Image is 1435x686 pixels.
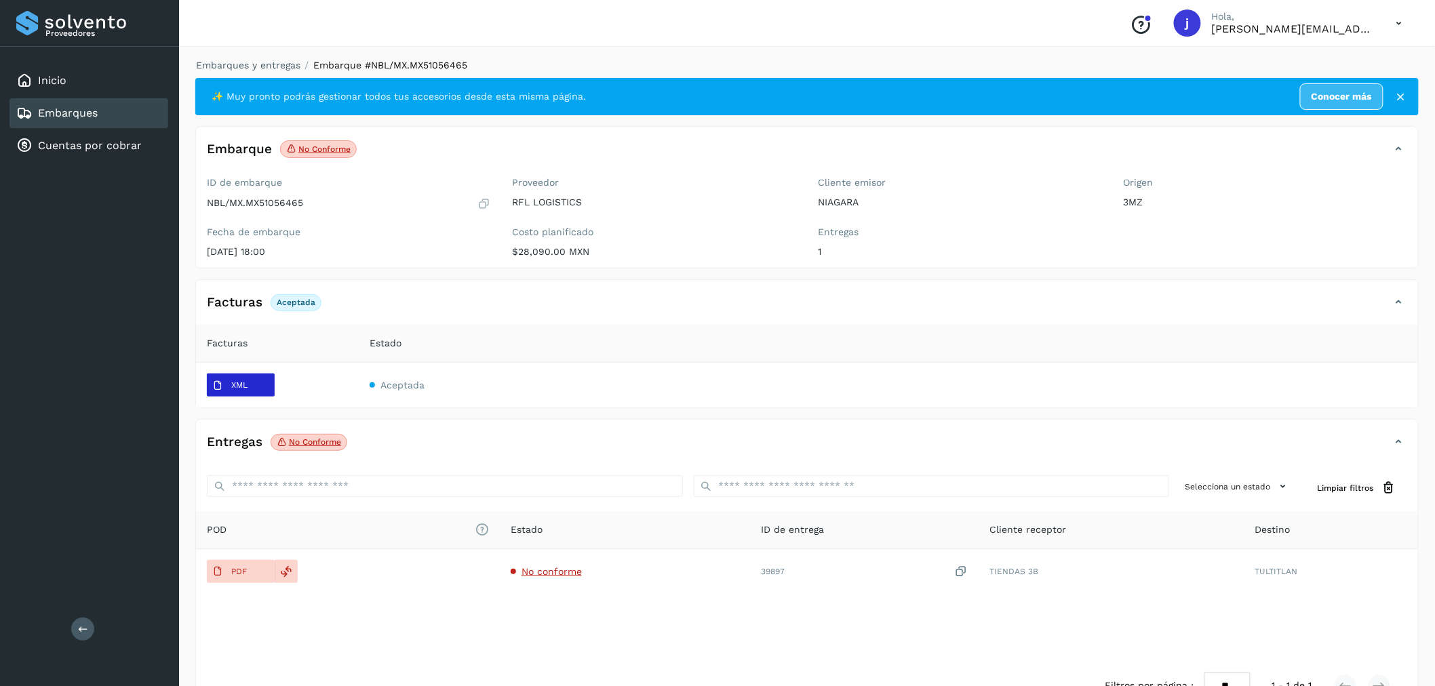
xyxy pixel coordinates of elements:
div: 39897 [761,565,968,579]
div: Cuentas por cobrar [9,131,168,161]
label: ID de embarque [207,177,491,188]
button: PDF [207,560,275,583]
a: Cuentas por cobrar [38,139,142,152]
span: Destino [1255,523,1291,537]
a: Embarques [38,106,98,119]
p: 1 [818,246,1102,258]
button: Limpiar filtros [1307,475,1407,500]
div: EmbarqueNo conforme [196,138,1418,171]
label: Entregas [818,226,1102,238]
label: Origen [1124,177,1408,188]
p: javier@rfllogistics.com.mx [1212,22,1375,35]
span: Cliente receptor [990,523,1067,537]
a: Conocer más [1300,83,1383,110]
label: Cliente emisor [818,177,1102,188]
span: ID de entrega [761,523,824,537]
p: NBL/MX.MX51056465 [207,197,303,209]
a: Inicio [38,74,66,87]
span: No conforme [522,566,582,577]
span: Estado [370,336,401,350]
p: Proveedores [45,28,163,38]
p: RFL LOGISTICS [513,197,797,208]
span: Limpiar filtros [1318,482,1374,494]
span: Facturas [207,336,248,350]
td: TULTITLAN [1244,549,1418,594]
p: PDF [231,567,247,576]
label: Proveedor [513,177,797,188]
p: [DATE] 18:00 [207,246,491,258]
p: NIAGARA [818,197,1102,208]
p: 3MZ [1124,197,1408,208]
nav: breadcrumb [195,58,1419,73]
div: EntregasNo conforme [196,430,1418,464]
td: TIENDAS 3B [979,549,1244,594]
span: POD [207,523,489,537]
h4: Entregas [207,435,262,450]
span: Embarque #NBL/MX.MX51056465 [313,60,467,70]
div: FacturasAceptada [196,291,1418,325]
button: XML [207,374,275,397]
p: No conforme [298,144,351,154]
p: No conforme [289,437,341,447]
span: Estado [511,523,543,537]
h4: Facturas [207,295,262,310]
p: Aceptada [277,298,315,307]
span: ✨ Muy pronto podrás gestionar todos tus accesorios desde esta misma página. [212,89,586,104]
p: $28,090.00 MXN [513,246,797,258]
span: Aceptada [380,380,425,390]
p: XML [231,380,248,390]
div: Reemplazar POD [275,560,298,583]
label: Costo planificado [513,226,797,238]
div: Inicio [9,66,168,96]
div: Embarques [9,98,168,128]
p: Hola, [1212,11,1375,22]
h4: Embarque [207,142,272,157]
a: Embarques y entregas [196,60,300,70]
button: Selecciona un estado [1180,475,1296,498]
label: Fecha de embarque [207,226,491,238]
